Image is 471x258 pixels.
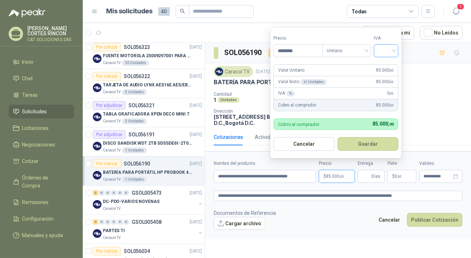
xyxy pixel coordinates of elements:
[278,78,327,85] p: Valor bruto
[217,97,240,103] div: Unidades
[93,142,101,150] img: Company Logo
[387,90,394,97] span: 0
[388,122,394,127] span: ,00
[22,231,63,239] span: Manuales y ayuda
[124,74,150,79] p: SOL056322
[190,102,202,109] p: [DATE]
[278,90,294,97] p: IVA
[371,170,380,182] span: Días
[190,248,202,255] p: [DATE]
[256,68,270,75] p: [DATE]
[93,171,101,180] img: Company Logo
[278,67,304,74] p: Valor Unitario
[124,249,150,254] p: SOL056034
[123,219,129,225] div: 0
[390,80,394,84] span: ,00
[111,190,117,195] div: 0
[122,118,147,124] div: 3 Unidades
[103,82,193,89] p: TARJETA DE AUDIO LYNX AES16E AES/EBU PCI
[117,190,123,195] div: 0
[122,177,147,182] div: 1 Unidades
[132,190,162,195] p: GSOL005473
[93,72,121,81] div: Por cotizar
[22,74,33,82] span: Chat
[103,89,121,95] p: Caracol TV
[22,91,38,99] span: Tareas
[132,219,162,225] p: GSOL005458
[9,154,74,168] a: Cotizar
[358,160,385,167] label: Entrega
[214,209,276,217] p: Documentos de Referencia
[107,6,153,17] h1: Mis solicitudes
[111,219,117,225] div: 0
[99,219,104,225] div: 0
[103,206,121,212] p: Caracol TV
[9,212,74,226] a: Configuración
[124,45,150,50] p: SOL056323
[374,35,398,42] label: IVA
[255,133,276,141] div: Actividad
[83,127,205,157] a: Por adjudicarSOL056191[DATE] Company LogoDISCO SANDISK WDT 2TB SDSSDE61-2T00-G25 BATERÍA PARA POR...
[419,160,462,167] label: Validez
[390,91,394,95] span: ,00
[9,121,74,135] a: Licitaciones
[273,35,322,42] label: Precio
[449,5,462,18] button: 1
[214,78,346,86] p: BATERÍA PARA PORTÁTIL HP PROBOOK 430 G8
[22,141,55,149] span: Negociaciones
[190,190,202,196] p: [DATE]
[93,190,98,195] div: 3
[397,175,402,178] span: ,00
[103,60,121,66] p: Caracol TV
[93,101,126,110] div: Por adjudicar
[392,174,395,178] span: $
[278,102,316,109] p: Cobro al comprador
[83,69,205,98] a: Por cotizarSOL056322[DATE] Company LogoTARJETA DE AUDIO LYNX AES16E AES/EBU PCICaracol TV5 Unidades
[362,26,414,40] button: Asignado a mi
[376,102,394,109] span: 85.000
[99,190,104,195] div: 0
[214,97,216,103] p: 1
[395,174,402,178] span: 0
[407,213,462,227] button: Publicar Cotización
[93,159,121,168] div: Por cotizar
[390,103,394,107] span: ,00
[214,109,286,114] p: Dirección
[273,137,335,151] button: Cancelar
[93,189,203,212] a: 3 0 0 0 0 0 GSOL005473[DATE] Company LogoDC-PDO-VARIOS NOVENASCaracol TV
[352,8,367,15] div: Todas
[214,133,243,141] div: Cotizaciones
[9,88,74,102] a: Tareas
[180,9,185,14] span: search
[93,229,101,238] img: Company Logo
[103,148,121,153] p: Caracol TV
[190,160,202,167] p: [DATE]
[214,160,316,167] label: Nombre del producto
[268,49,302,57] div: Por cotizar
[22,157,39,165] span: Cotizar
[103,198,159,205] p: DC-PDO-VARIOS NOVENAS
[9,138,74,151] a: Negociaciones
[214,217,266,230] button: Cargar archivo
[376,67,394,74] span: 85.000
[9,72,74,85] a: Chat
[372,121,394,127] span: 85.000
[376,78,394,85] span: 85.000
[93,54,101,63] img: Company Logo
[103,53,193,59] p: FUENTE MOTOROLA 25009297001 PARA EP450
[93,200,101,209] img: Company Logo
[327,45,367,56] span: Unitario
[9,105,74,118] a: Solicitudes
[122,148,147,153] div: 1 Unidades
[457,3,465,10] span: 1
[103,111,189,118] p: TABLA GRAFICADORA XPEN DECO MINI 7
[340,175,344,178] span: ,00
[103,227,125,234] p: PARTES TI
[375,213,404,227] button: Cancelar
[122,60,149,66] div: 30 Unidades
[214,114,286,126] p: [STREET_ADDRESS] Bogotá D.C. , Bogotá D.C.
[93,43,121,51] div: Por cotizar
[27,26,74,36] p: [PERSON_NAME] CORTES RINCON
[420,26,462,40] button: No Leídos
[388,170,416,183] p: $ 0,00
